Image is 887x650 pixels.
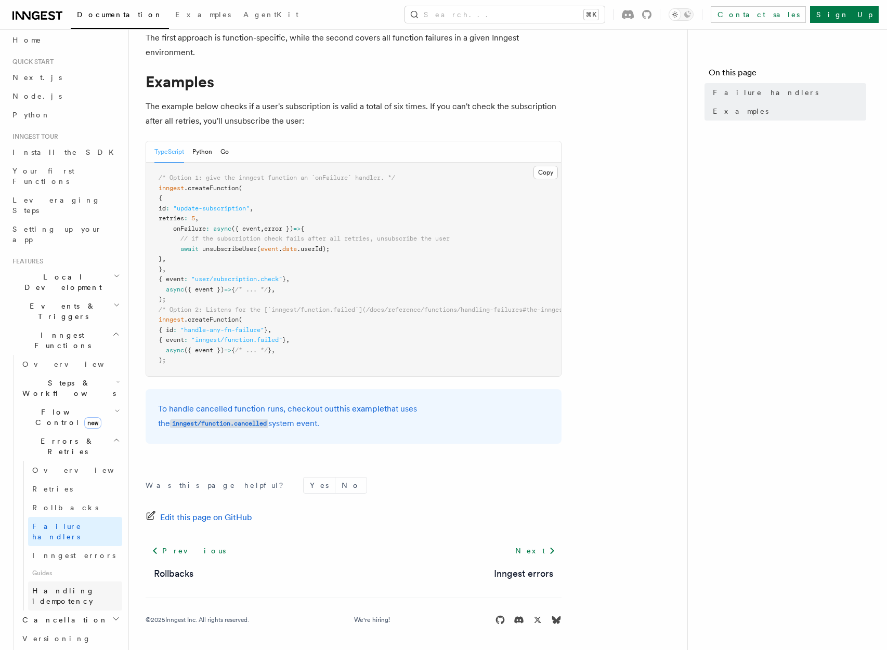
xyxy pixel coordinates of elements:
span: Versioning [22,634,91,643]
span: ( [239,184,242,192]
span: await [180,245,199,253]
span: { [231,286,235,293]
span: , [286,275,290,283]
span: , [271,286,275,293]
button: Python [192,141,212,163]
span: } [268,347,271,354]
span: , [162,266,166,273]
span: } [282,336,286,343]
a: Setting up your app [8,220,122,249]
span: , [195,215,199,222]
code: inngest/function.cancelled [170,419,268,428]
a: Python [8,105,122,124]
span: { [301,225,304,232]
span: Flow Control [18,407,114,428]
span: unsubscribeUser [202,245,257,253]
span: { [231,347,235,354]
a: Rollbacks [28,498,122,517]
a: Retries [28,480,122,498]
span: { event [159,275,184,283]
span: } [264,326,268,334]
span: Local Development [8,272,113,293]
a: Sign Up [810,6,879,23]
p: Was this page helpful? [146,480,291,490]
span: Node.js [12,92,62,100]
span: Guides [28,565,122,581]
span: Edit this page on GitHub [160,510,252,525]
span: ( [239,316,242,323]
h1: Examples [146,72,562,91]
span: Examples [713,106,768,116]
a: Overview [28,461,122,480]
a: Your first Functions [8,162,122,191]
span: Your first Functions [12,167,74,185]
span: onFailure [173,225,206,232]
a: Rollbacks [154,566,193,581]
span: Overview [32,466,139,474]
span: => [224,286,231,293]
span: } [159,266,162,273]
button: TypeScript [154,141,184,163]
span: 5 [191,215,195,222]
span: ({ event [231,225,260,232]
span: Home [12,35,42,45]
a: Previous [146,541,231,560]
button: Toggle dark mode [669,8,694,21]
span: ( [257,245,260,253]
a: Failure handlers [28,517,122,546]
a: Examples [709,102,866,121]
span: { [159,194,162,202]
span: Inngest Functions [8,330,112,351]
a: Overview [18,355,122,374]
span: error }) [264,225,293,232]
span: Leveraging Steps [12,196,100,215]
span: : [184,215,188,222]
p: The first approach is function-specific, while the second covers all function failures in a given... [146,31,562,60]
a: Inngest errors [28,546,122,565]
span: // if the subscription check fails after all retries, unsubscribe the user [180,235,450,242]
span: Inngest tour [8,132,58,141]
a: We're hiring! [354,616,390,624]
span: Rollbacks [32,503,98,512]
a: AgentKit [237,3,305,28]
span: /* Option 2: Listens for the [`inngest/function.failed`](/docs/reference/functions/handling-failu... [159,306,883,313]
button: Events & Triggers [8,297,122,326]
span: "handle-any-fn-failure" [180,326,264,334]
a: Next.js [8,68,122,87]
span: Failure handlers [713,87,818,98]
span: ({ event }) [184,286,224,293]
button: Inngest Functions [8,326,122,355]
span: : [173,326,177,334]
span: async [166,286,184,293]
a: Handling idempotency [28,581,122,611]
span: , [271,347,275,354]
span: "user/subscription.check" [191,275,282,283]
button: Cancellation [18,611,122,629]
a: inngest/function.cancelled [170,418,268,428]
span: ({ event }) [184,347,224,354]
span: : [166,205,169,212]
span: Documentation [77,10,163,19]
a: Home [8,31,122,49]
button: Go [220,141,229,163]
span: inngest [159,316,184,323]
span: Quick start [8,58,54,66]
p: To handle cancelled function runs, checkout out that uses the system event. [158,402,549,431]
span: data [282,245,297,253]
div: Errors & Retries [18,461,122,611]
span: } [282,275,286,283]
span: } [159,255,162,262]
button: Search...⌘K [405,6,605,23]
span: "update-subscription" [173,205,250,212]
button: Local Development [8,268,122,297]
span: ); [159,356,166,364]
span: new [84,417,101,429]
span: { id [159,326,173,334]
span: /* Option 1: give the inngest function an `onFailure` handler. */ [159,174,395,181]
button: Flow Controlnew [18,403,122,432]
span: { event [159,336,184,343]
button: No [335,477,367,493]
span: Retries [32,485,73,493]
span: Features [8,257,43,266]
a: Versioning [18,629,122,648]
